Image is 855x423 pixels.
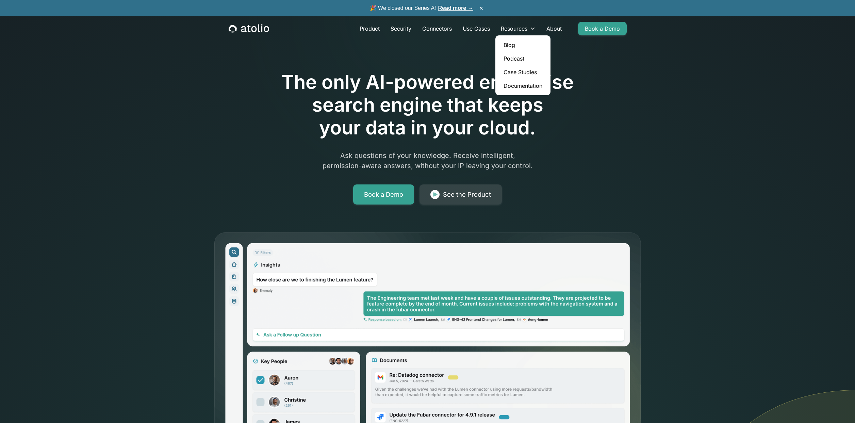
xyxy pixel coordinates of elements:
a: See the Product [420,184,502,205]
a: Security [385,22,417,35]
a: home [229,24,269,33]
a: Book a Demo [578,22,627,35]
p: Ask questions of your knowledge. Receive intelligent, permission-aware answers, without your IP l... [297,150,558,171]
a: Book a Demo [353,184,414,205]
span: 🎉 We closed our Series A! [370,4,473,12]
button: × [477,4,486,12]
div: See the Product [443,190,491,199]
a: Documentation [498,79,548,93]
a: About [541,22,567,35]
a: Use Cases [457,22,495,35]
a: Product [354,22,385,35]
a: Podcast [498,52,548,65]
div: Resources [501,25,527,33]
nav: Resources [495,35,550,95]
div: Resources [495,22,541,35]
a: Case Studies [498,65,548,79]
a: Connectors [417,22,457,35]
h1: The only AI-powered enterprise search engine that keeps your data in your cloud. [253,71,602,140]
a: Read more → [438,5,473,11]
a: Blog [498,38,548,52]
